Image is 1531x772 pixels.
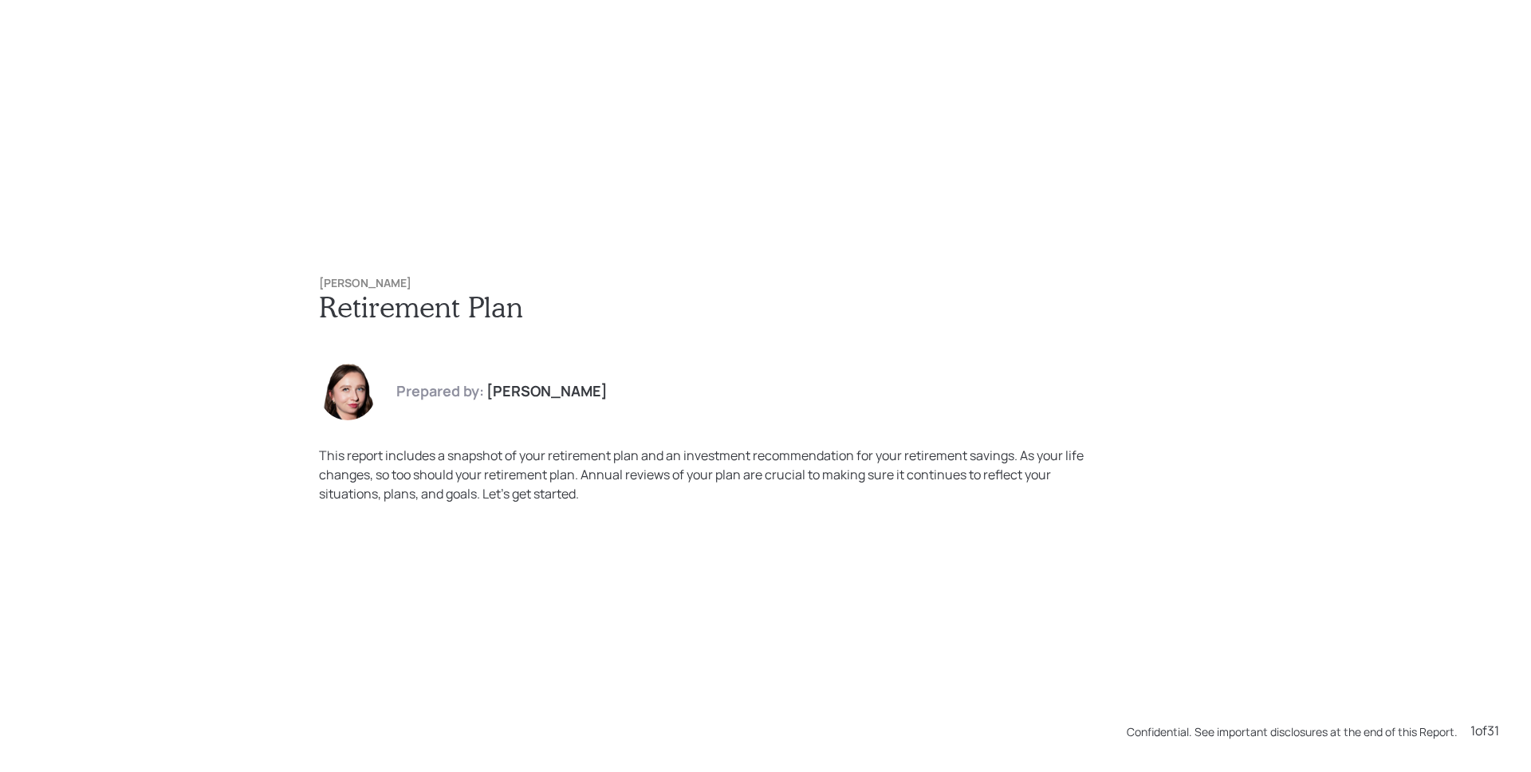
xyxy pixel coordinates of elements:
[396,383,484,400] h4: Prepared by:
[319,363,376,420] img: aleksandra-headshot.png
[1127,723,1458,740] div: Confidential. See important disclosures at the end of this Report.
[486,383,608,400] h4: [PERSON_NAME]
[319,289,1212,324] h1: Retirement Plan
[1470,721,1499,740] div: 1 of 31
[319,277,1212,290] h6: [PERSON_NAME]
[319,446,1110,503] div: This report includes a snapshot of your retirement plan and an investment recommendation for your...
